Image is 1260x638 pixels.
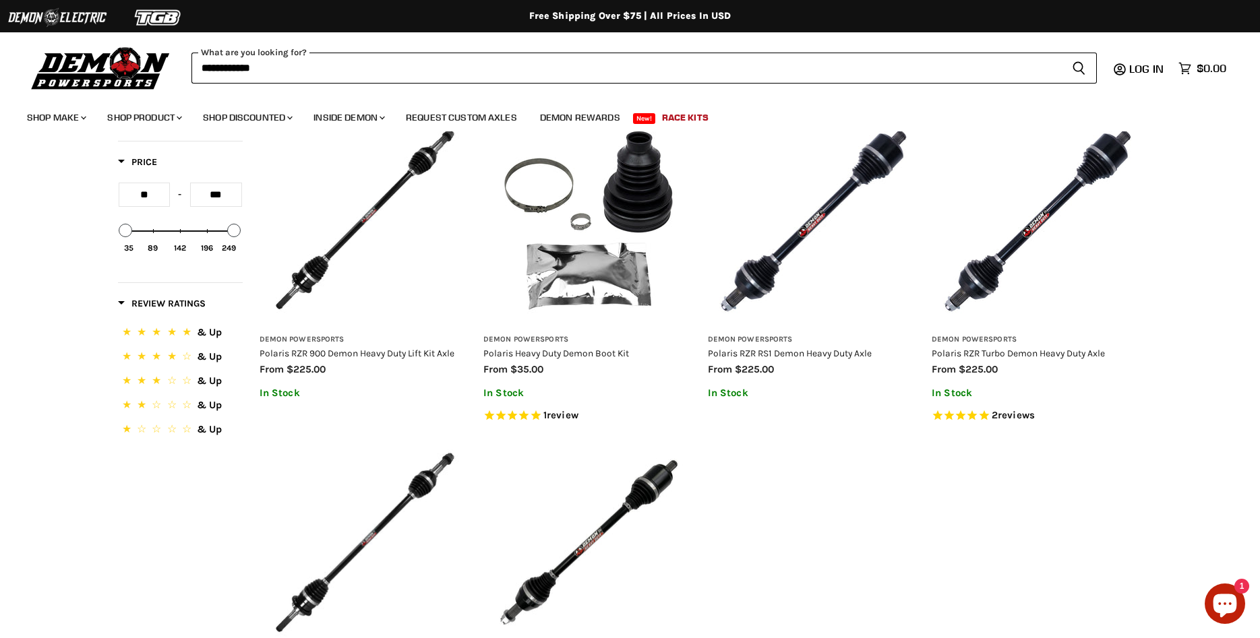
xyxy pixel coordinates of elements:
div: 35 [124,243,133,253]
img: Polaris RZR Turbo Demon Heavy Duty Axle [932,114,1143,325]
span: $35.00 [510,363,543,375]
button: 2 Stars. [119,397,241,416]
a: Demon Rewards [530,104,630,131]
form: Product [191,53,1097,84]
span: Log in [1129,62,1164,75]
a: Race Kits [652,104,719,131]
p: In Stock [932,387,1143,399]
span: 1 reviews [543,410,578,422]
span: from [483,363,508,375]
div: 142 [174,243,186,253]
button: 4 Stars. [119,348,241,368]
span: Rated 5.0 out of 5 stars 1 reviews [483,409,694,423]
div: 89 [148,243,158,253]
h3: Demon Powersports [483,335,694,345]
h3: Demon Powersports [260,335,471,345]
a: Log in [1123,63,1172,75]
button: Filter by Review Ratings [118,297,206,314]
a: Shop Product [97,104,190,131]
span: $0.00 [1197,62,1226,75]
img: Polaris Heavy Duty Demon Boot Kit [483,114,694,325]
span: from [932,363,956,375]
span: & Up [197,375,222,387]
button: 3 Stars. [119,373,241,392]
a: Polaris RZR 900 Demon Heavy Duty Lift Kit Axle [260,348,454,358]
span: 2 reviews [992,410,1035,422]
button: 5 Stars. [119,324,241,344]
span: review [547,410,578,422]
a: Request Custom Axles [396,104,527,131]
button: 1 Star. [119,421,241,441]
p: In Stock [260,387,471,399]
span: & Up [197,423,222,435]
a: Polaris RZR Turbo Demon Heavy Duty Axle [932,348,1105,358]
div: 196 [201,243,213,253]
button: Filter by Price [118,156,157,172]
span: from [708,363,732,375]
p: In Stock [483,387,694,399]
span: Price [118,156,157,168]
ul: Main menu [17,98,1223,131]
a: Shop Discounted [193,104,301,131]
input: When autocomplete results are available use up and down arrows to review and enter to select [191,53,1061,84]
img: Polaris RZR 900 Demon Heavy Duty Lift Kit Axle [260,114,471,325]
span: Review Ratings [118,298,206,309]
a: Inside Demon [303,104,393,131]
a: Polaris RZR RS1 Demon Heavy Duty Axle [708,348,872,358]
a: $0.00 [1172,59,1233,78]
span: $225.00 [959,363,998,375]
div: 249 [222,243,236,253]
img: Polaris RZR RS1 Demon Heavy Duty Axle [708,114,919,325]
img: Demon Powersports [27,44,175,92]
span: & Up [197,399,222,411]
div: Free Shipping Over $75 | All Prices In USD [91,10,1170,22]
input: Max value [190,183,242,207]
div: - [170,183,190,207]
img: TGB Logo 2 [108,5,209,30]
button: Search [1061,53,1097,84]
span: $225.00 [287,363,326,375]
p: In Stock [708,387,919,399]
h3: Demon Powersports [932,335,1143,345]
span: & Up [197,326,222,338]
span: reviews [998,410,1035,422]
div: Max value [228,224,241,237]
span: $225.00 [735,363,774,375]
a: Polaris Heavy Duty Demon Boot Kit [483,348,629,358]
span: & Up [197,350,222,362]
a: Shop Make [17,104,94,131]
span: New! [633,113,656,124]
input: Min value [119,183,171,207]
span: Rated 5.0 out of 5 stars 2 reviews [932,409,1143,423]
inbox-online-store-chat: Shopify online store chat [1201,583,1249,627]
div: Min value [119,224,133,237]
span: from [260,363,284,375]
img: Demon Electric Logo 2 [7,5,108,30]
h3: Demon Powersports [708,335,919,345]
